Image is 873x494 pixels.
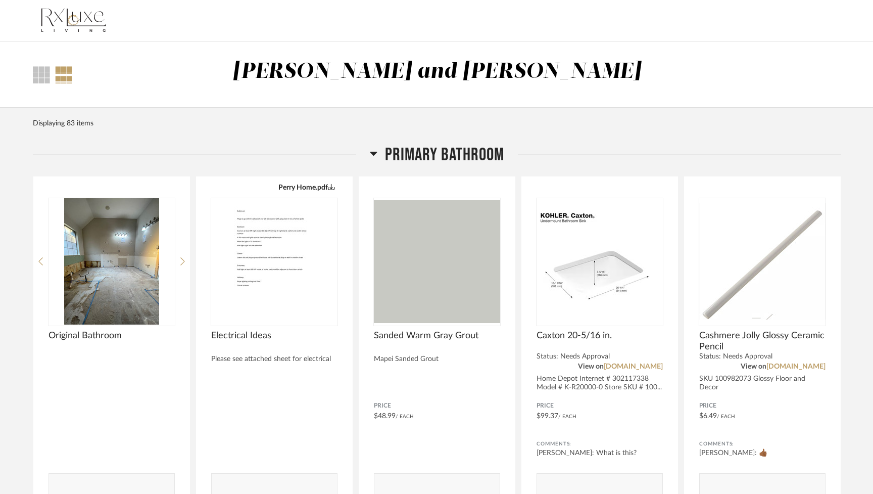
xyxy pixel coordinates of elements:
[537,448,663,458] div: [PERSON_NAME]: What is this?
[537,413,558,420] span: $99.37
[211,198,337,325] img: undefined
[33,1,114,41] img: d6c9e36d-a4c6-4e02-ad41-232cb10db563.svg
[48,330,175,341] span: Original Bathroom
[211,330,337,341] span: Electrical Ideas
[699,448,826,458] div: [PERSON_NAME]: 👍🏾
[699,413,717,420] span: $6.49
[537,330,663,341] span: Caxton 20-5/16 in.
[278,183,335,191] button: Perry Home.pdf
[699,330,826,352] span: Cashmere Jolly Glossy Ceramic Pencil
[374,198,500,325] img: undefined
[385,144,504,166] span: Primary Bathroom
[232,61,641,82] div: [PERSON_NAME] and [PERSON_NAME]
[766,363,826,370] a: [DOMAIN_NAME]
[396,414,414,419] span: / Each
[699,198,826,325] img: undefined
[537,375,663,392] div: Home Depot Internet # 302117338 Model # K-R20000-0 Store SKU # 100...
[558,414,576,419] span: / Each
[33,118,836,129] div: Displaying 83 items
[374,330,500,341] span: Sanded Warm Gray Grout
[699,375,826,392] div: SKU 100982073 Glossy Floor and Decor
[717,414,735,419] span: / Each
[537,402,663,410] span: Price
[374,413,396,420] span: $48.99
[699,352,826,361] div: Status: Needs Approval
[699,402,826,410] span: Price
[374,402,500,410] span: Price
[741,363,766,370] span: View on
[537,352,663,361] div: Status: Needs Approval
[604,363,663,370] a: [DOMAIN_NAME]
[211,355,337,364] div: Please see attached sheet for electrical
[48,198,175,325] img: undefined
[537,198,663,325] img: undefined
[578,363,604,370] span: View on
[537,439,663,449] div: Comments:
[374,355,500,364] div: Mapei Sanded Grout
[699,439,826,449] div: Comments:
